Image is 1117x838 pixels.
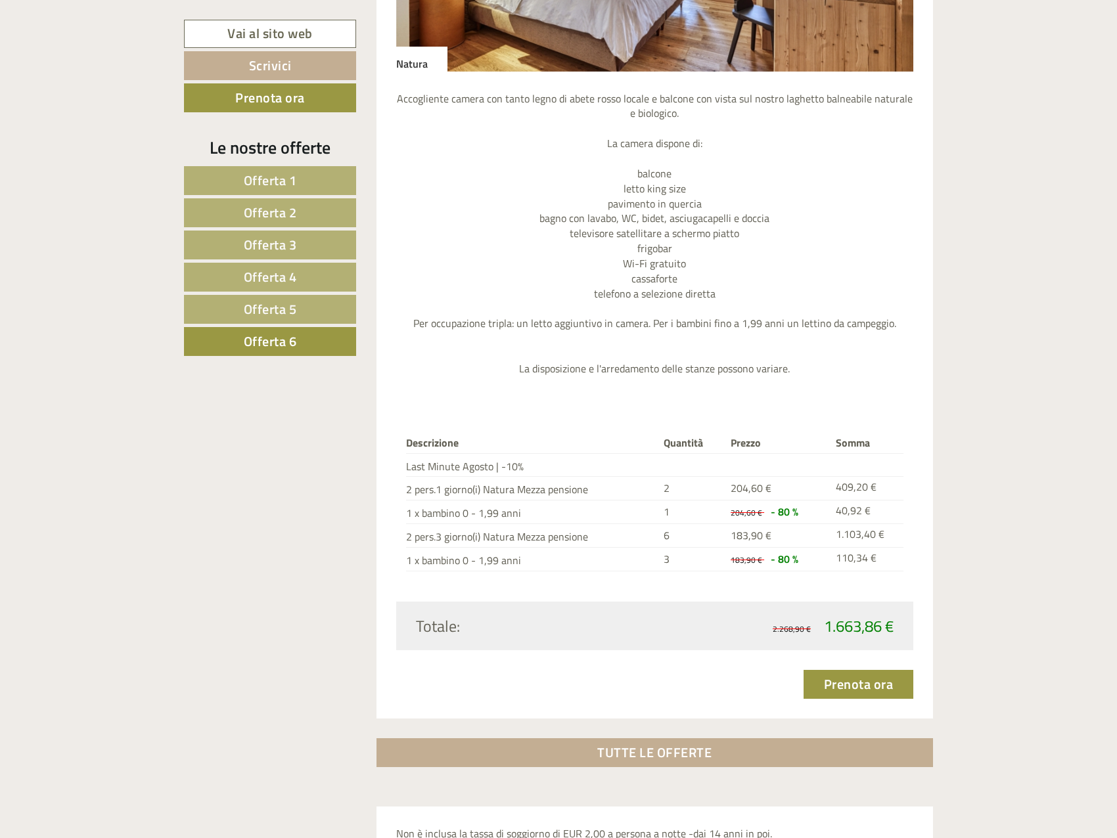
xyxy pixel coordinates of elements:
td: 40,92 € [831,500,903,524]
td: Last Minute Agosto | -10% [406,453,658,477]
td: 1 [658,500,725,524]
span: - 80 % [771,504,798,519]
td: 1 x bambino 0 - 1,99 anni [406,547,658,571]
th: Prezzo [725,433,831,453]
td: 1 x bambino 0 - 1,99 anni [406,500,658,524]
span: 2.268,90 € [773,623,811,635]
span: - 80 % [771,551,798,567]
a: Prenota ora [184,83,356,112]
span: Offerta 3 [244,234,297,255]
span: 183,90 € [731,527,771,543]
td: 110,34 € [831,547,903,571]
a: Prenota ora [804,670,914,699]
span: Offerta 1 [244,170,297,190]
span: Offerta 6 [244,331,297,351]
div: Natura [396,47,447,72]
td: 1.103,40 € [831,524,903,548]
span: 1.663,86 € [824,614,894,638]
span: 183,90 € [731,554,762,566]
td: 3 [658,547,725,571]
td: 2 pers.1 giorno(i) Natura Mezza pensione [406,477,658,500]
td: 2 pers.3 giorno(i) Natura Mezza pensione [406,524,658,548]
td: 409,20 € [831,477,903,500]
div: Totale: [406,615,655,637]
span: Offerta 2 [244,202,297,223]
span: Offerta 5 [244,299,297,319]
th: Somma [831,433,903,453]
span: Offerta 4 [244,267,297,287]
div: Le nostre offerte [184,135,356,160]
a: TUTTE LE OFFERTE [376,738,934,767]
td: 2 [658,477,725,500]
p: Accogliente camera con tanto legno di abete rosso locale e balcone con vista sul nostro laghetto ... [396,91,914,376]
a: Scrivici [184,51,356,80]
span: 204,60 € [731,480,771,496]
td: 6 [658,524,725,548]
th: Descrizione [406,433,658,453]
a: Vai al sito web [184,20,356,48]
span: 204,60 € [731,506,762,519]
th: Quantità [658,433,725,453]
